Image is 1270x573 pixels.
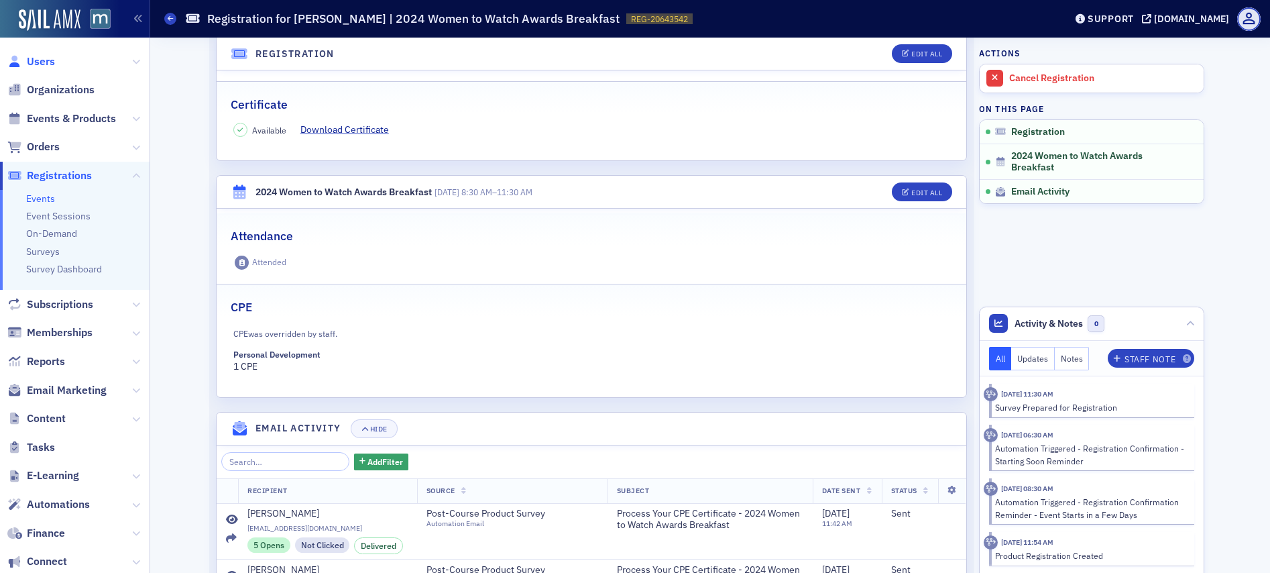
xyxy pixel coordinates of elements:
[1124,356,1175,363] div: Staff Note
[1001,484,1053,493] time: 9/24/2024 08:30 AM
[497,187,532,197] time: 11:30 AM
[7,83,95,97] a: Organizations
[1142,14,1234,23] button: [DOMAIN_NAME]
[354,454,409,470] button: AddFilter
[984,428,998,442] div: Activity
[7,111,116,126] a: Events & Products
[231,299,252,316] h2: CPE
[27,554,67,569] span: Connect
[300,123,399,137] a: Download Certificate
[1001,430,1053,439] time: 9/26/2024 06:30 AM
[1001,537,1053,547] time: 9/9/2024 11:54 AM
[426,486,455,495] span: Source
[435,187,532,197] span: –
[27,440,55,455] span: Tasks
[892,183,952,201] button: Edit All
[233,350,402,374] div: 1 CPE
[255,47,335,61] h4: Registration
[984,482,998,496] div: Activity
[822,507,850,519] span: [DATE]
[27,54,55,69] span: Users
[995,550,1185,562] div: Product Registration Created
[461,187,492,197] time: 8:30 AM
[7,325,93,340] a: Memberships
[26,210,91,222] a: Event Sessions
[207,11,620,27] h1: Registration for [PERSON_NAME] | 2024 Women to Watch Awards Breakfast
[1009,72,1197,85] div: Cancel Registration
[426,508,561,529] a: Post-Course Product SurveyAutomation Email
[7,554,67,569] a: Connect
[90,9,111,30] img: SailAMX
[617,508,803,531] span: Process Your CPE Certificate - 2024 Women to Watch Awards Breakfast
[7,526,65,541] a: Finance
[27,168,92,183] span: Registrations
[1237,7,1261,31] span: Profile
[7,54,55,69] a: Users
[822,519,852,528] time: 11:42 AM
[80,9,111,32] a: View Homepage
[27,297,93,312] span: Subscriptions
[7,140,60,154] a: Orders
[27,526,65,541] span: Finance
[233,325,684,340] div: CPE was overridden by staff.
[19,9,80,31] img: SailAMX
[231,227,293,245] h2: Attendance
[7,297,93,312] a: Subscriptions
[252,257,286,267] div: Attended
[1011,126,1065,138] span: Registration
[7,468,79,483] a: E-Learning
[27,140,60,154] span: Orders
[979,103,1204,115] h4: On this page
[1108,349,1194,368] button: Staff Note
[995,496,1185,521] div: Automation Triggered - Registration Confirmation Reminder - Event Starts in a Few Days
[7,168,92,183] a: Registrations
[27,468,79,483] span: E-Learning
[891,486,917,495] span: Status
[221,452,349,471] input: Search…
[255,185,432,199] div: 2024 Women to Watch Awards Breakfast
[370,425,388,433] div: Hide
[7,411,66,426] a: Content
[984,387,998,401] div: Activity
[233,350,321,360] div: Personal Development
[426,508,549,520] span: Post-Course Product Survey
[26,193,55,205] a: Events
[892,44,952,63] button: Edit All
[247,537,290,552] div: 5 Opens
[1055,347,1090,370] button: Notes
[617,486,650,495] span: Subject
[7,497,90,512] a: Automations
[1001,389,1053,399] time: 9/26/2024 11:30 AM
[980,64,1204,93] a: Cancel Registration
[435,187,459,197] span: [DATE]
[995,442,1185,467] div: Automation Triggered - Registration Confirmation - Starting Soon Reminder
[26,246,60,258] a: Surveys
[1011,150,1186,174] span: 2024 Women to Watch Awards Breakfast
[27,383,107,398] span: Email Marketing
[27,83,95,97] span: Organizations
[979,47,1021,59] h4: Actions
[1088,13,1134,25] div: Support
[1154,13,1229,25] div: [DOMAIN_NAME]
[27,325,93,340] span: Memberships
[1015,317,1083,331] span: Activity & Notes
[231,96,288,113] h2: Certificate
[911,189,942,197] div: Edit All
[367,456,403,468] span: Add Filter
[995,401,1185,413] div: Survey Prepared for Registration
[1011,347,1055,370] button: Updates
[26,263,102,275] a: Survey Dashboard
[252,124,286,136] span: Available
[27,354,65,369] span: Reports
[631,13,688,25] span: REG-20643542
[351,419,398,438] button: Hide
[891,508,958,520] div: Sent
[822,486,861,495] span: Date Sent
[7,440,55,455] a: Tasks
[247,508,408,520] a: [PERSON_NAME]
[295,537,350,552] div: Not Clicked
[354,537,403,554] div: Delivered
[7,354,65,369] a: Reports
[247,508,319,520] div: [PERSON_NAME]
